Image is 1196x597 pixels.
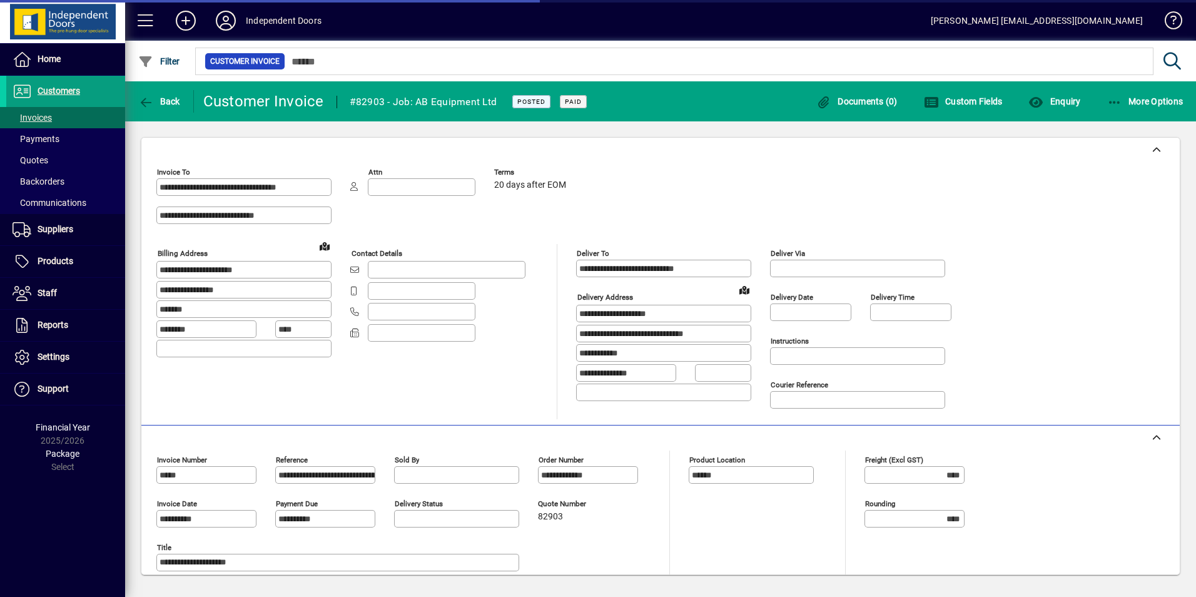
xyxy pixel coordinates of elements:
[350,92,497,112] div: #82903 - Job: AB Equipment Ltd
[38,224,73,234] span: Suppliers
[6,342,125,373] a: Settings
[157,456,207,464] mat-label: Invoice number
[36,422,90,432] span: Financial Year
[871,293,915,302] mat-label: Delivery time
[565,98,582,106] span: Paid
[1025,90,1083,113] button: Enquiry
[539,456,584,464] mat-label: Order number
[157,543,171,552] mat-label: Title
[38,256,73,266] span: Products
[210,55,280,68] span: Customer Invoice
[689,456,745,464] mat-label: Product location
[1107,96,1183,106] span: More Options
[395,499,443,508] mat-label: Delivery status
[865,499,895,508] mat-label: Rounding
[38,352,69,362] span: Settings
[38,320,68,330] span: Reports
[921,90,1006,113] button: Custom Fields
[157,168,190,176] mat-label: Invoice To
[276,456,308,464] mat-label: Reference
[1155,3,1180,43] a: Knowledge Base
[38,86,80,96] span: Customers
[6,278,125,309] a: Staff
[368,168,382,176] mat-label: Attn
[138,56,180,66] span: Filter
[771,380,828,389] mat-label: Courier Reference
[13,113,52,123] span: Invoices
[13,198,86,208] span: Communications
[46,449,79,459] span: Package
[246,11,322,31] div: Independent Doors
[135,50,183,73] button: Filter
[538,500,613,508] span: Quote number
[494,180,566,190] span: 20 days after EOM
[771,337,809,345] mat-label: Instructions
[6,246,125,277] a: Products
[816,96,898,106] span: Documents (0)
[13,155,48,165] span: Quotes
[734,280,754,300] a: View on map
[138,96,180,106] span: Back
[924,96,1003,106] span: Custom Fields
[38,384,69,394] span: Support
[771,293,813,302] mat-label: Delivery date
[206,9,246,32] button: Profile
[125,90,194,113] app-page-header-button: Back
[203,91,324,111] div: Customer Invoice
[6,214,125,245] a: Suppliers
[13,134,59,144] span: Payments
[6,150,125,171] a: Quotes
[538,512,563,522] span: 82903
[517,98,545,106] span: Posted
[6,128,125,150] a: Payments
[6,374,125,405] a: Support
[494,168,569,176] span: Terms
[166,9,206,32] button: Add
[931,11,1143,31] div: [PERSON_NAME] [EMAIL_ADDRESS][DOMAIN_NAME]
[395,456,419,464] mat-label: Sold by
[813,90,901,113] button: Documents (0)
[135,90,183,113] button: Back
[38,54,61,64] span: Home
[577,249,609,258] mat-label: Deliver To
[38,288,57,298] span: Staff
[315,236,335,256] a: View on map
[13,176,64,186] span: Backorders
[1028,96,1080,106] span: Enquiry
[6,310,125,341] a: Reports
[276,499,318,508] mat-label: Payment due
[6,192,125,213] a: Communications
[771,249,805,258] mat-label: Deliver via
[6,171,125,192] a: Backorders
[865,456,923,464] mat-label: Freight (excl GST)
[6,44,125,75] a: Home
[1104,90,1187,113] button: More Options
[157,499,197,508] mat-label: Invoice date
[6,107,125,128] a: Invoices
